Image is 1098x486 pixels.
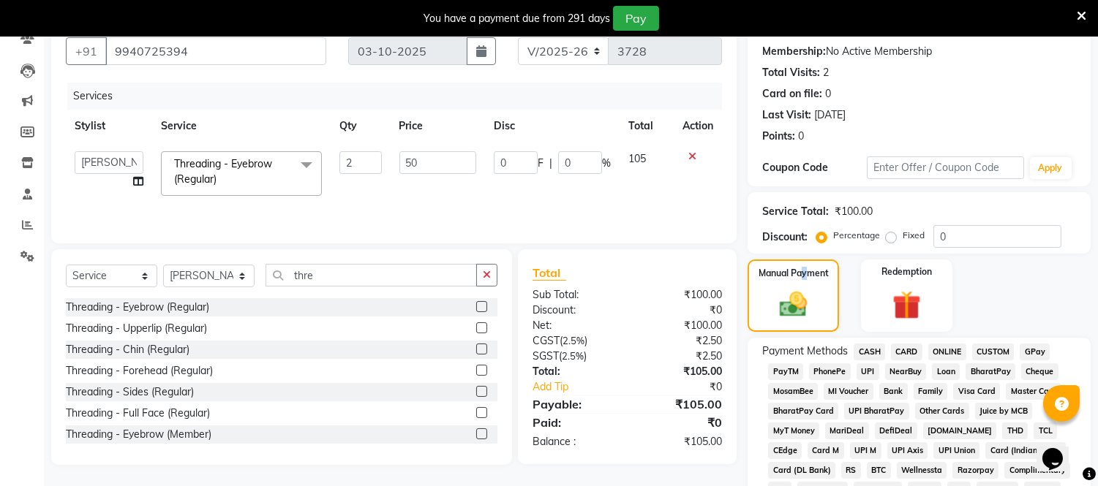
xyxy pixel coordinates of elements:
[1030,157,1072,179] button: Apply
[522,318,628,333] div: Net:
[522,414,628,431] div: Paid:
[835,204,873,219] div: ₹100.00
[887,442,928,459] span: UPI Axis
[768,383,818,400] span: MosamBee
[628,303,734,318] div: ₹0
[844,403,909,419] span: UPI BharatPay
[1006,383,1061,400] span: Master Card
[768,422,819,439] span: MyT Money
[66,321,207,336] div: Threading - Upperlip (Regular)
[152,110,331,143] th: Service
[217,172,223,186] a: x
[762,44,826,59] div: Membership:
[628,318,734,333] div: ₹100.00
[549,156,552,171] span: |
[620,110,674,143] th: Total
[563,335,584,346] span: 2.5%
[759,267,829,280] label: Manual Payment
[538,156,544,171] span: F
[331,110,390,143] th: Qty
[768,363,803,380] span: PayTM
[602,156,611,171] span: %
[809,363,851,380] span: PhonePe
[881,265,932,278] label: Redemption
[66,384,194,400] div: Threading - Sides (Regular)
[933,442,979,459] span: UPI Union
[833,229,880,242] label: Percentage
[522,434,628,449] div: Balance :
[808,442,844,459] span: Card M
[966,363,1015,380] span: BharatPay
[66,427,211,442] div: Threading - Eyebrow (Member)
[628,395,734,413] div: ₹105.00
[867,156,1023,179] input: Enter Offer / Coupon Code
[522,379,645,395] a: Add Tip
[915,403,969,419] span: Other Cards
[762,129,795,144] div: Points:
[824,383,873,400] span: MI Voucher
[814,107,846,123] div: [DATE]
[928,343,966,360] span: ONLINE
[562,350,584,362] span: 2.5%
[1004,462,1070,479] span: Complimentary
[932,363,960,380] span: Loan
[628,152,646,165] span: 105
[1037,428,1083,471] iframe: chat widget
[1020,343,1050,360] span: GPay
[953,383,1000,400] span: Visa Card
[762,160,867,175] div: Coupon Code
[985,442,1066,459] span: Card (Indian Bank)
[825,86,831,102] div: 0
[771,289,815,320] img: _cash.svg
[857,363,879,380] span: UPI
[533,265,566,281] span: Total
[67,83,733,110] div: Services
[762,204,829,219] div: Service Total:
[266,264,477,286] input: Search or Scan
[522,333,628,349] div: ( )
[66,342,189,357] div: Threading - Chin (Regular)
[645,379,734,395] div: ₹0
[674,110,722,143] th: Action
[174,157,272,186] span: Threading - Eyebrow (Regular)
[762,44,1076,59] div: No Active Membership
[66,363,213,379] div: Threading - Forehead (Regular)
[66,300,209,315] div: Threading - Eyebrow (Regular)
[628,434,734,449] div: ₹105.00
[66,110,152,143] th: Stylist
[66,37,107,65] button: +91
[522,287,628,303] div: Sub Total:
[798,129,804,144] div: 0
[768,442,802,459] span: CEdge
[850,442,881,459] span: UPI M
[762,229,808,245] div: Discount:
[768,403,838,419] span: BharatPay Card
[105,37,326,65] input: Search by Name/Mobile/Email/Code
[66,406,210,421] div: Threading - Full Face (Regular)
[972,343,1015,360] span: CUSTOM
[533,349,559,362] span: SGST
[867,462,891,479] span: BTC
[975,403,1033,419] span: Juice by MCB
[952,462,999,479] span: Razorpay
[768,462,835,479] span: Card (DL Bank)
[825,422,869,439] span: MariDeal
[823,65,829,80] div: 2
[891,343,922,360] span: CARD
[522,395,628,413] div: Payable:
[885,363,927,380] span: NearBuy
[628,349,734,364] div: ₹2.50
[391,110,485,143] th: Price
[762,343,848,359] span: Payment Methods
[522,349,628,364] div: ( )
[628,287,734,303] div: ₹100.00
[854,343,885,360] span: CASH
[875,422,917,439] span: DefiDeal
[522,364,628,379] div: Total:
[923,422,997,439] span: [DOMAIN_NAME]
[485,110,620,143] th: Disc
[841,462,861,479] span: RS
[628,333,734,349] div: ₹2.50
[1034,422,1057,439] span: TCL
[522,303,628,318] div: Discount:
